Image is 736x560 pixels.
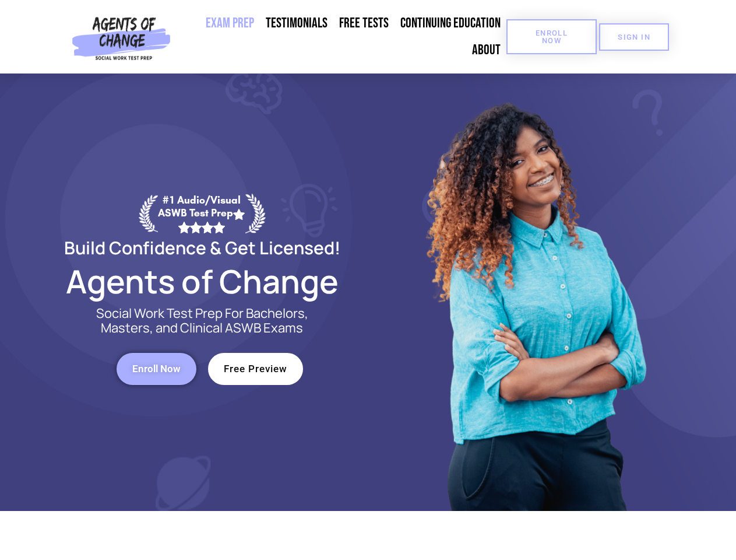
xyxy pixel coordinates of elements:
img: Website Image 1 (1) [418,73,651,511]
span: Enroll Now [132,364,181,374]
span: Free Preview [224,364,287,374]
h2: Build Confidence & Get Licensed! [36,239,368,256]
span: Enroll Now [525,29,578,44]
a: Enroll Now [506,19,597,54]
a: About [466,37,506,64]
a: Continuing Education [395,10,506,37]
a: SIGN IN [599,23,669,51]
h2: Agents of Change [36,268,368,295]
a: Free Preview [208,353,303,385]
a: Testimonials [260,10,333,37]
nav: Menu [175,10,506,64]
a: Free Tests [333,10,395,37]
a: Exam Prep [200,10,260,37]
p: Social Work Test Prep For Bachelors, Masters, and Clinical ASWB Exams [83,306,322,335]
span: SIGN IN [618,33,650,41]
div: #1 Audio/Visual ASWB Test Prep [158,194,245,233]
a: Enroll Now [117,353,196,385]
